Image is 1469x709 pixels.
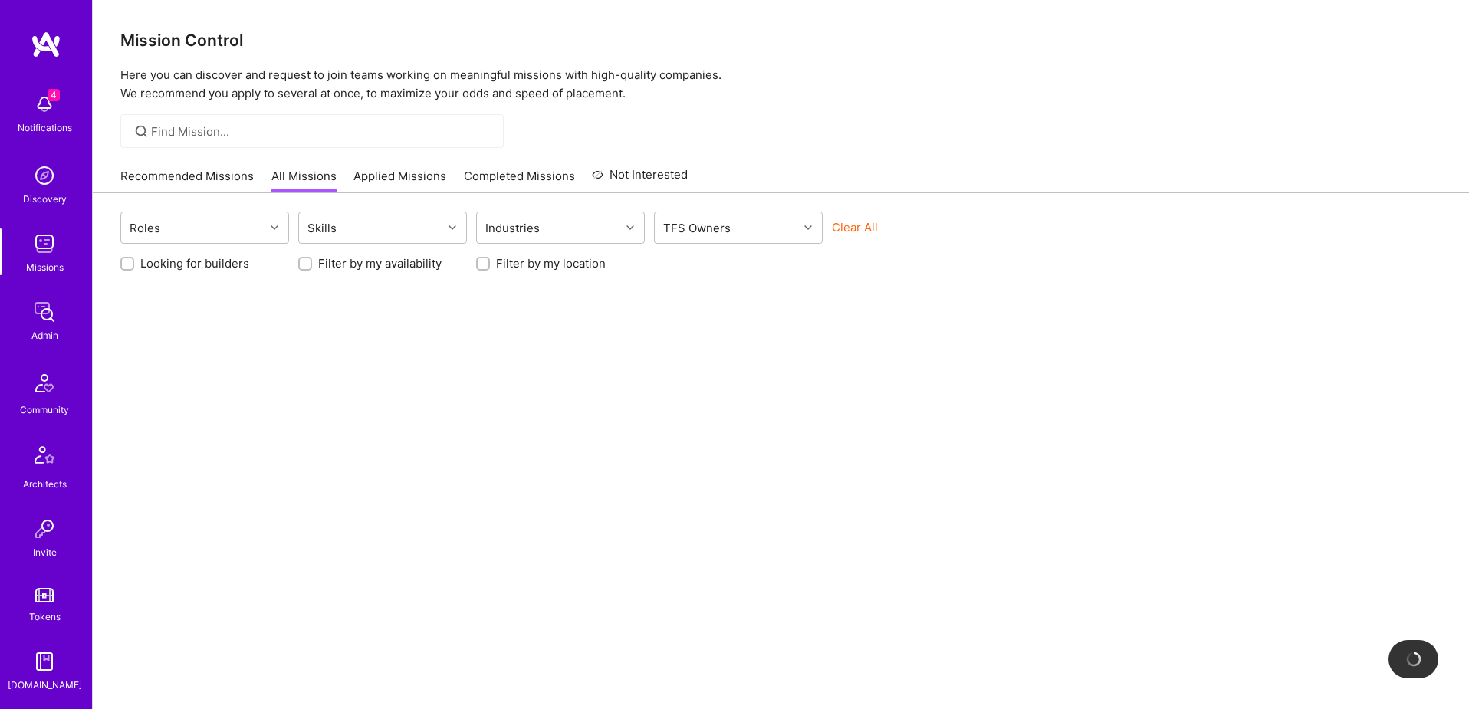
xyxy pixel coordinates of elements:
[318,255,442,271] label: Filter by my availability
[464,168,575,193] a: Completed Missions
[29,609,61,625] div: Tokens
[29,160,60,191] img: discovery
[31,327,58,343] div: Admin
[133,123,150,140] i: icon SearchGrey
[26,439,63,476] img: Architects
[23,476,67,492] div: Architects
[31,31,61,58] img: logo
[23,191,67,207] div: Discovery
[151,123,492,140] input: Find Mission...
[35,588,54,602] img: tokens
[126,217,164,239] div: Roles
[140,255,249,271] label: Looking for builders
[592,166,688,193] a: Not Interested
[659,217,734,239] div: TFS Owners
[29,89,60,120] img: bell
[26,259,64,275] div: Missions
[120,31,1441,50] h3: Mission Control
[120,66,1441,103] p: Here you can discover and request to join teams working on meaningful missions with high-quality ...
[29,228,60,259] img: teamwork
[20,402,69,418] div: Community
[304,217,340,239] div: Skills
[29,297,60,327] img: admin teamwork
[832,219,878,235] button: Clear All
[496,255,606,271] label: Filter by my location
[29,646,60,677] img: guide book
[271,224,278,231] i: icon Chevron
[1404,649,1423,668] img: loading
[626,224,634,231] i: icon Chevron
[353,168,446,193] a: Applied Missions
[18,120,72,136] div: Notifications
[26,365,63,402] img: Community
[804,224,812,231] i: icon Chevron
[120,168,254,193] a: Recommended Missions
[48,89,60,101] span: 4
[271,168,337,193] a: All Missions
[8,677,82,693] div: [DOMAIN_NAME]
[449,224,456,231] i: icon Chevron
[481,217,544,239] div: Industries
[29,514,60,544] img: Invite
[33,544,57,560] div: Invite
